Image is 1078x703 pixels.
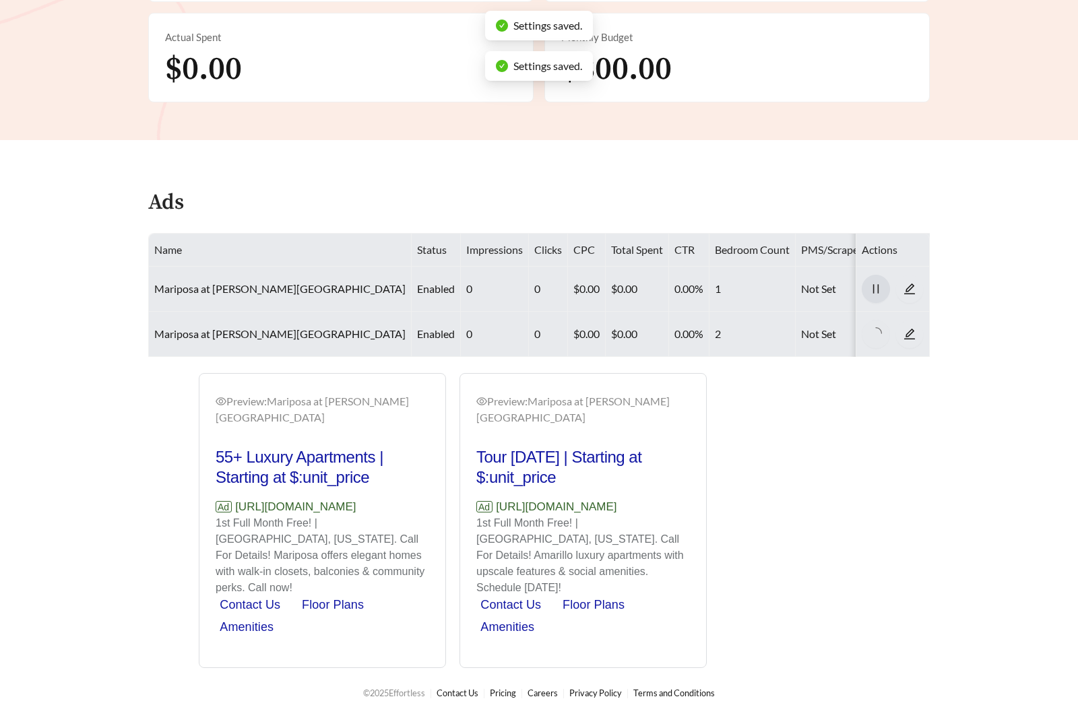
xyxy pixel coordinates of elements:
[568,312,606,357] td: $0.00
[709,267,796,312] td: 1
[148,191,184,215] h4: Ads
[573,243,595,256] span: CPC
[490,688,516,698] a: Pricing
[563,598,625,611] a: Floor Plans
[669,267,709,312] td: 0.00%
[476,498,690,516] p: [URL][DOMAIN_NAME]
[496,60,508,72] span: check-circle
[529,267,568,312] td: 0
[480,598,541,611] a: Contact Us
[216,447,429,488] h2: 55+ Luxury Apartments | Starting at $:unit_price
[529,312,568,357] td: 0
[216,393,429,426] div: Preview: Mariposa at [PERSON_NAME][GEOGRAPHIC_DATA]
[674,243,695,256] span: CTR
[165,30,517,45] div: Actual Spent
[476,515,690,596] p: 1st Full Month Free! | [GEOGRAPHIC_DATA], [US_STATE]. Call For Details! Amarillo luxury apartment...
[480,620,534,634] a: Amenities
[363,688,425,698] span: © 2025 Effortless
[528,688,558,698] a: Careers
[606,312,669,357] td: $0.00
[216,501,232,512] span: Ad
[476,393,690,426] div: Preview: Mariposa at [PERSON_NAME][GEOGRAPHIC_DATA]
[417,282,455,295] span: enabled
[669,312,709,357] td: 0.00%
[796,234,917,267] th: PMS/Scraper Unit Price
[513,59,582,72] span: Settings saved.
[476,501,493,512] span: Ad
[561,49,672,90] span: $300.00
[476,447,690,488] h2: Tour [DATE] | Starting at $:unit_price
[461,312,529,357] td: 0
[796,312,917,357] td: Not Set
[796,267,917,312] td: Not Set
[220,598,280,611] a: Contact Us
[149,234,412,267] th: Name
[461,234,529,267] th: Impressions
[568,267,606,312] td: $0.00
[154,282,406,295] a: Mariposa at [PERSON_NAME][GEOGRAPHIC_DATA]
[417,327,455,340] span: enabled
[561,30,913,45] div: Monthly Budget
[633,688,715,698] a: Terms and Conditions
[709,312,796,357] td: 2
[220,620,274,634] a: Amenities
[302,598,364,611] a: Floor Plans
[896,283,923,295] span: edit
[895,327,924,340] a: edit
[896,328,923,340] span: edit
[461,267,529,312] td: 0
[216,396,226,407] span: eye
[895,275,924,303] button: edit
[437,688,478,698] a: Contact Us
[606,267,669,312] td: $0.00
[476,396,487,407] span: eye
[856,234,930,267] th: Actions
[496,20,508,32] span: check-circle
[154,327,406,340] a: Mariposa at [PERSON_NAME][GEOGRAPHIC_DATA]
[216,498,429,516] p: [URL][DOMAIN_NAME]
[569,688,622,698] a: Privacy Policy
[895,320,924,348] button: edit
[862,275,890,303] button: pause
[870,327,882,339] span: loading
[216,515,429,596] p: 1st Full Month Free! | [GEOGRAPHIC_DATA], [US_STATE]. Call For Details! Mariposa offers elegant h...
[709,234,796,267] th: Bedroom Count
[412,234,461,267] th: Status
[529,234,568,267] th: Clicks
[862,283,889,295] span: pause
[513,19,582,32] span: Settings saved.
[895,282,924,295] a: edit
[606,234,669,267] th: Total Spent
[165,49,242,90] span: $0.00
